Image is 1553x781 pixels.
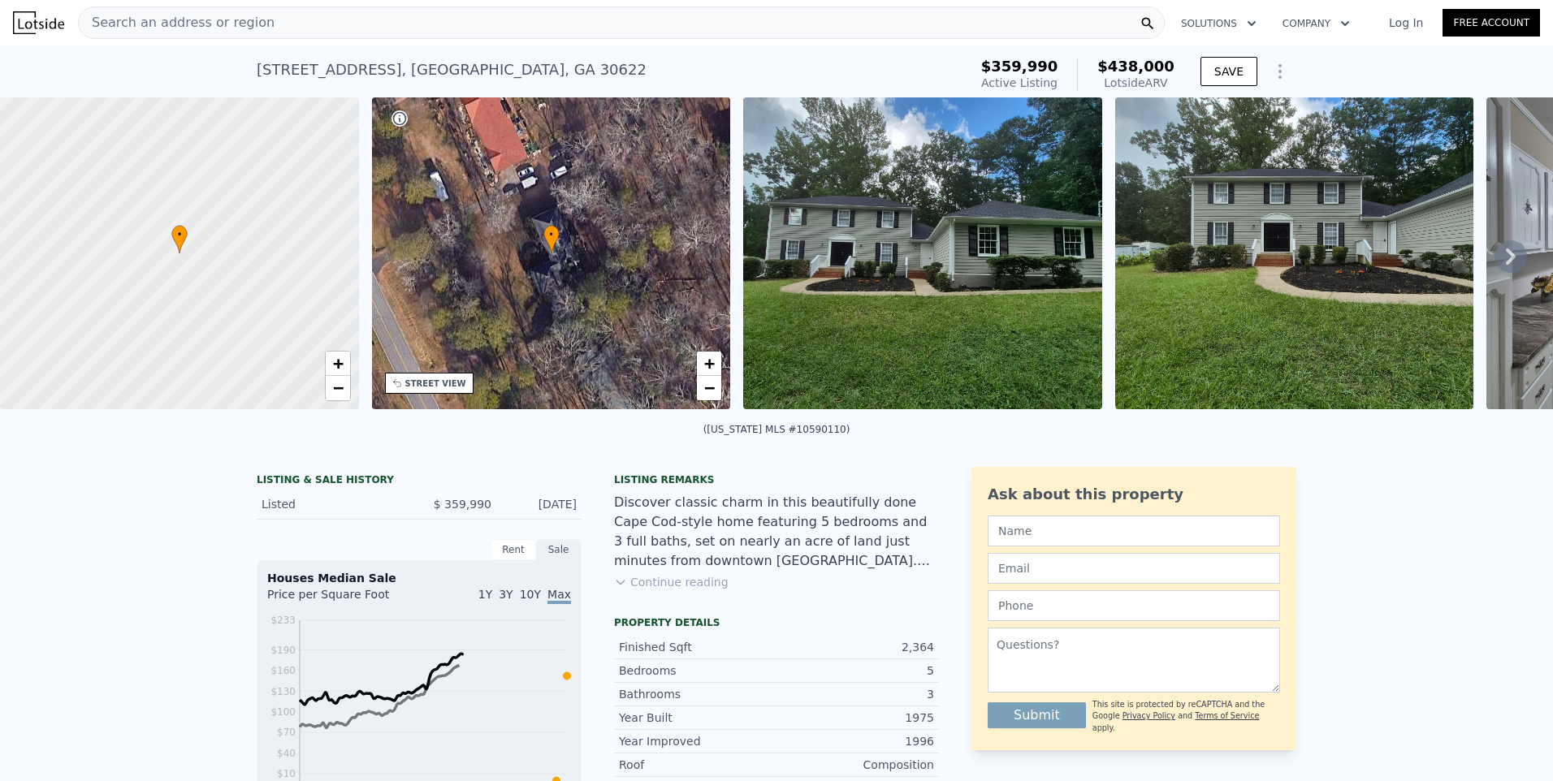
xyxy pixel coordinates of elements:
[704,353,715,373] span: +
[619,757,776,773] div: Roof
[491,539,536,560] div: Rent
[326,352,350,376] a: Zoom in
[499,588,513,601] span: 3Y
[79,13,275,32] span: Search an address or region
[405,378,466,390] div: STREET VIEW
[1443,9,1540,37] a: Free Account
[697,352,721,376] a: Zoom in
[277,748,296,759] tspan: $40
[988,516,1280,546] input: Name
[776,733,934,749] div: 1996
[1369,15,1443,31] a: Log In
[434,498,491,511] span: $ 359,990
[614,616,939,629] div: Property details
[267,586,419,612] div: Price per Square Foot
[270,706,296,718] tspan: $100
[1264,55,1296,88] button: Show Options
[619,662,776,679] div: Bedrooms
[1097,58,1174,75] span: $438,000
[270,645,296,656] tspan: $190
[614,574,729,590] button: Continue reading
[614,473,939,486] div: Listing remarks
[504,496,577,512] div: [DATE]
[1168,9,1270,38] button: Solutions
[776,686,934,702] div: 3
[1270,9,1363,38] button: Company
[776,757,934,773] div: Composition
[13,11,64,34] img: Lotside
[257,473,582,490] div: LISTING & SALE HISTORY
[619,686,776,702] div: Bathrooms
[988,483,1280,506] div: Ask about this property
[267,570,571,586] div: Houses Median Sale
[1097,75,1174,91] div: Lotside ARV
[988,590,1280,621] input: Phone
[614,493,939,571] div: Discover classic charm in this beautifully done Cape Cod-style home featuring 5 bedrooms and 3 fu...
[619,710,776,726] div: Year Built
[520,588,541,601] span: 10Y
[619,639,776,655] div: Finished Sqft
[171,227,188,242] span: •
[543,227,560,242] span: •
[1092,699,1280,734] div: This site is protected by reCAPTCHA and the Google and apply.
[776,662,934,679] div: 5
[277,768,296,779] tspan: $10
[270,615,296,626] tspan: $233
[257,58,647,81] div: [STREET_ADDRESS] , [GEOGRAPHIC_DATA] , GA 30622
[478,588,492,601] span: 1Y
[547,588,571,604] span: Max
[1123,711,1175,720] a: Privacy Policy
[270,686,296,697] tspan: $130
[262,496,406,512] div: Listed
[277,727,296,738] tspan: $70
[171,225,188,253] div: •
[326,376,350,400] a: Zoom out
[332,378,343,398] span: −
[619,733,776,749] div: Year Improved
[704,378,715,398] span: −
[536,539,582,560] div: Sale
[697,376,721,400] a: Zoom out
[743,97,1102,409] img: Sale: 167549743 Parcel: 19906663
[776,639,934,655] div: 2,364
[981,58,1058,75] span: $359,990
[1195,711,1259,720] a: Terms of Service
[543,225,560,253] div: •
[981,76,1058,89] span: Active Listing
[703,424,850,435] div: ([US_STATE] MLS #10590110)
[270,665,296,676] tspan: $160
[1200,57,1257,86] button: SAVE
[988,553,1280,584] input: Email
[1115,97,1474,409] img: Sale: 167549743 Parcel: 19906663
[332,353,343,373] span: +
[776,710,934,726] div: 1975
[988,702,1086,728] button: Submit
